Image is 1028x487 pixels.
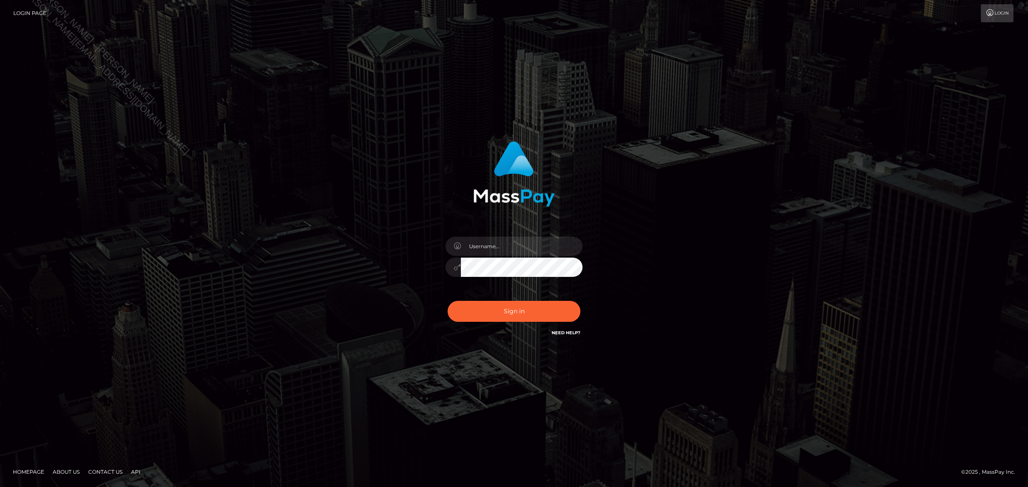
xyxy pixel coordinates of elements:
a: Contact Us [85,465,126,478]
a: Homepage [9,465,48,478]
img: MassPay Login [473,141,555,207]
a: Login [981,4,1013,22]
input: Username... [461,237,583,256]
a: Need Help? [552,330,580,336]
button: Sign in [448,301,580,322]
div: © 2025 , MassPay Inc. [961,467,1022,477]
a: About Us [49,465,83,478]
a: API [128,465,144,478]
a: Login Page [13,4,46,22]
